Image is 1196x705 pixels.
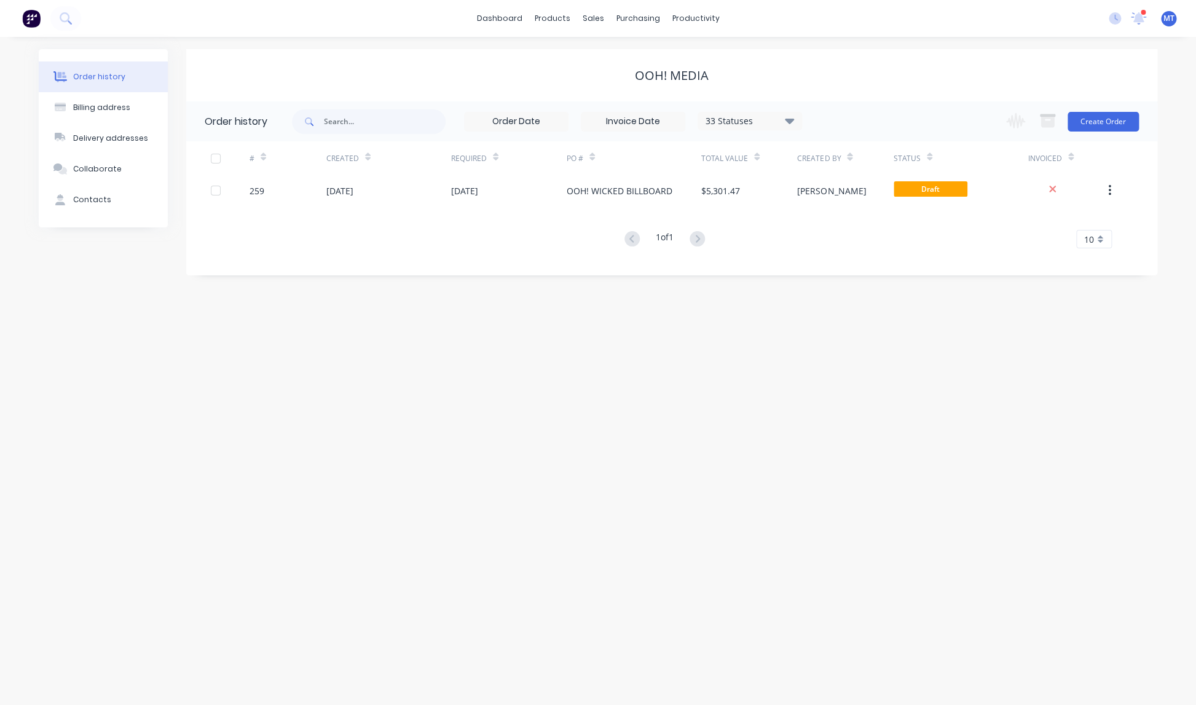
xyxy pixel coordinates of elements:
div: Created [326,141,451,175]
div: Billing address [73,102,130,113]
button: Create Order [1068,112,1139,132]
button: Order history [39,61,168,92]
div: Status [894,153,921,164]
div: [PERSON_NAME] [797,184,866,197]
div: Status [894,141,1028,175]
div: Total Value [701,153,748,164]
div: [DATE] [451,184,478,197]
div: sales [576,9,610,28]
div: Invoiced [1028,153,1062,164]
div: 1 of 1 [656,230,674,248]
div: $5,301.47 [701,184,740,197]
div: 259 [250,184,264,197]
input: Order Date [465,112,568,131]
div: Invoiced [1028,141,1105,175]
input: Search... [324,109,446,134]
div: Collaborate [73,163,122,175]
div: oOh! Media [635,68,709,83]
button: Contacts [39,184,168,215]
div: 33 Statuses [698,114,801,128]
div: Order history [73,71,125,82]
input: Invoice Date [581,112,685,131]
img: Factory [22,9,41,28]
div: purchasing [610,9,666,28]
div: PO # [567,141,701,175]
div: Delivery addresses [73,133,148,144]
button: Delivery addresses [39,123,168,154]
div: [DATE] [326,184,353,197]
div: Created By [797,141,893,175]
button: Collaborate [39,154,168,184]
a: dashboard [471,9,529,28]
div: Required [451,141,567,175]
div: # [250,141,326,175]
div: PO # [567,153,583,164]
div: products [529,9,576,28]
div: Contacts [73,194,111,205]
div: Created [326,153,359,164]
div: productivity [666,9,726,28]
div: Created By [797,153,841,164]
div: # [250,153,254,164]
span: Draft [894,181,967,197]
div: Required [451,153,487,164]
span: 10 [1084,233,1094,246]
div: Total Value [701,141,797,175]
div: Order history [205,114,267,129]
div: OOH! WICKED BILLBOARD [567,184,672,197]
span: MT [1163,13,1174,24]
button: Billing address [39,92,168,123]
